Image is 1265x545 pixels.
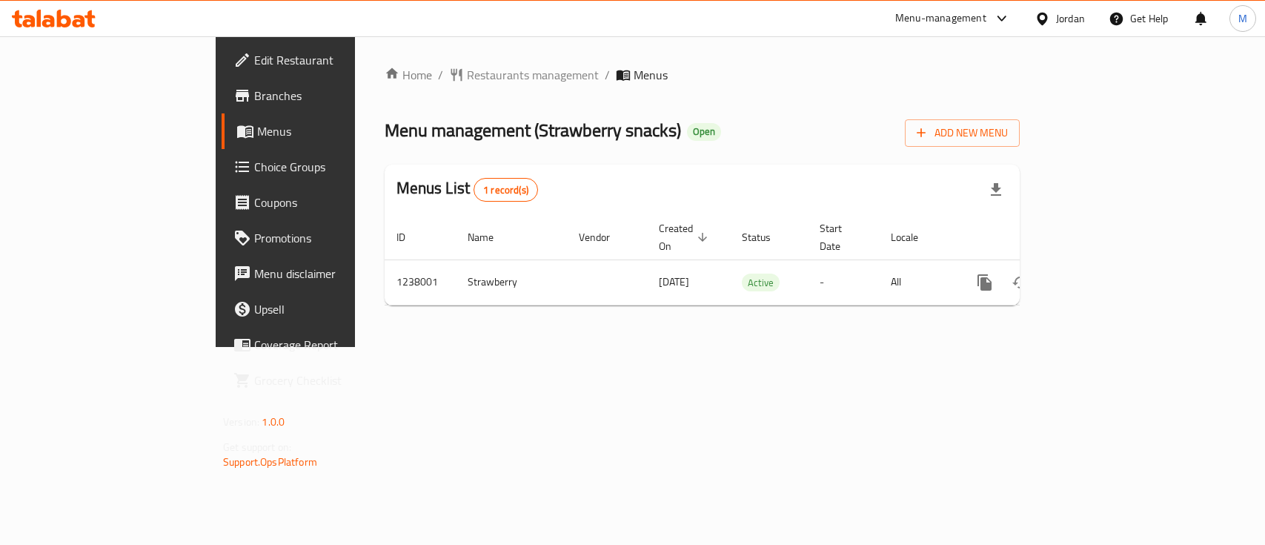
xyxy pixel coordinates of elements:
span: Created On [659,219,712,255]
span: Get support on: [223,437,291,457]
nav: breadcrumb [385,66,1020,84]
span: Restaurants management [467,66,599,84]
button: more [967,265,1003,300]
div: Menu-management [895,10,986,27]
span: 1 record(s) [474,183,537,197]
span: Upsell [254,300,415,318]
span: Vendor [579,228,629,246]
span: Branches [254,87,415,105]
td: Strawberry [456,260,567,305]
button: Add New Menu [905,119,1020,147]
span: Edit Restaurant [254,51,415,69]
h2: Menus List [396,177,538,202]
span: Status [742,228,790,246]
span: Coverage Report [254,336,415,354]
a: Edit Restaurant [222,42,427,78]
a: Restaurants management [449,66,599,84]
span: [DATE] [659,272,689,291]
td: All [879,260,955,305]
span: Add New Menu [917,124,1008,142]
span: Menu management ( Strawberry snacks ) [385,113,681,147]
a: Coverage Report [222,327,427,363]
li: / [438,66,443,84]
span: 1.0.0 [262,412,285,432]
span: Menus [634,66,668,84]
div: Open [687,123,721,141]
span: Grocery Checklist [254,371,415,389]
span: Menu disclaimer [254,265,415,283]
table: enhanced table [385,215,1121,305]
span: Start Date [820,219,861,255]
a: Grocery Checklist [222,363,427,398]
span: ID [396,228,425,246]
span: Open [687,125,721,138]
td: - [808,260,879,305]
a: Coupons [222,185,427,220]
div: Active [742,274,780,291]
div: Total records count [474,178,538,202]
a: Branches [222,78,427,113]
a: Support.OpsPlatform [223,452,317,472]
span: Coupons [254,194,415,211]
span: Version: [223,412,259,432]
span: M [1238,10,1247,27]
div: Jordan [1056,10,1085,27]
span: Name [468,228,513,246]
span: Menus [257,122,415,140]
span: Promotions [254,229,415,247]
a: Menu disclaimer [222,256,427,291]
li: / [605,66,610,84]
button: Change Status [1003,265,1038,300]
a: Menus [222,113,427,149]
a: Upsell [222,291,427,327]
span: Active [742,274,780,291]
th: Actions [955,215,1121,260]
span: Locale [891,228,937,246]
a: Promotions [222,220,427,256]
span: Choice Groups [254,158,415,176]
div: Export file [978,172,1014,208]
a: Choice Groups [222,149,427,185]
